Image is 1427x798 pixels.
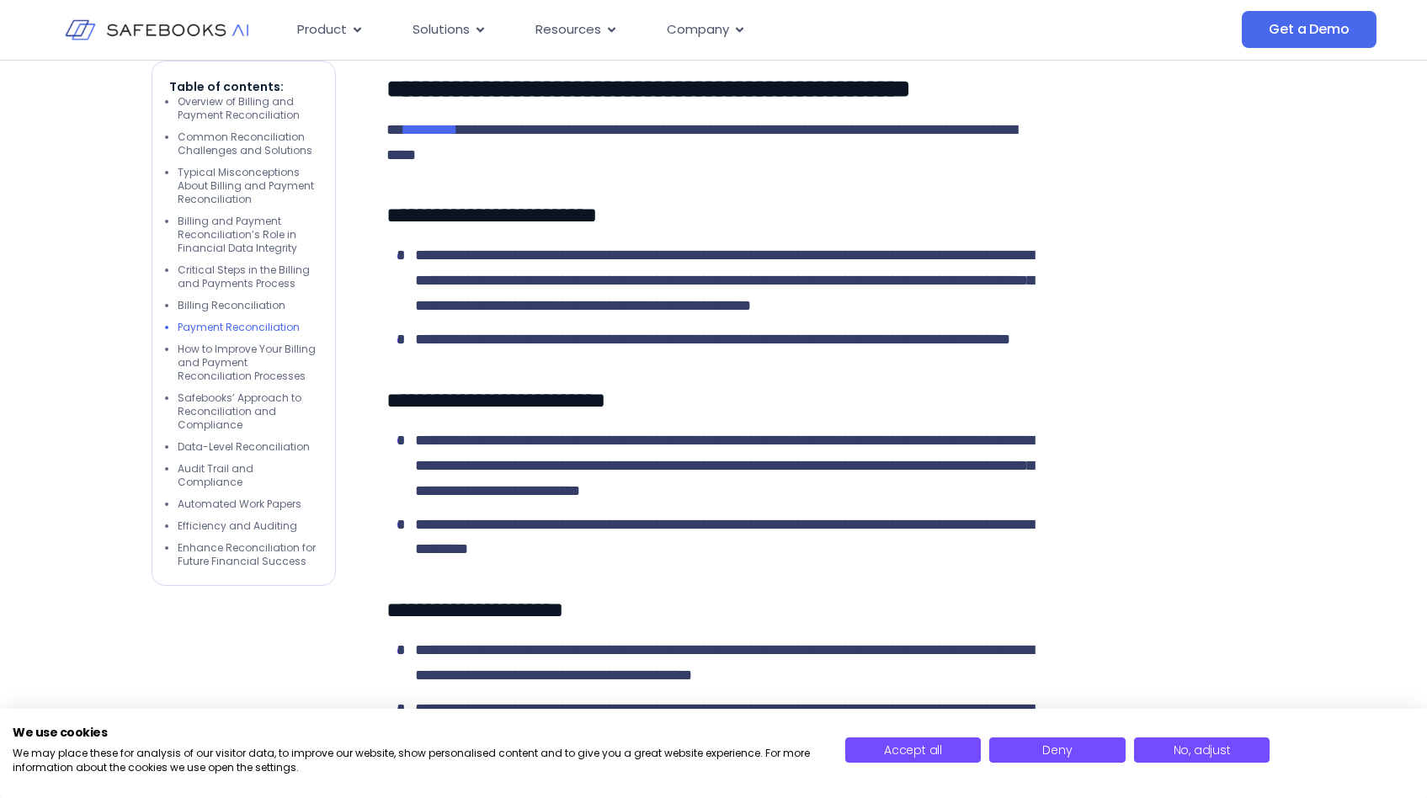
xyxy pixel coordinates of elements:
p: Table of contents: [169,77,319,94]
button: Deny all cookies [989,737,1126,763]
span: Accept all [884,742,942,758]
li: Billing and Payment Reconciliation’s Role in Financial Data Integrity [178,214,319,254]
li: Data-Level Reconciliation [178,439,319,453]
span: Solutions [413,20,470,40]
li: Audit Trail and Compliance [178,461,319,488]
li: How to Improve Your Billing and Payment Reconciliation Processes [178,342,319,382]
p: We may place these for analysis of our visitor data, to improve our website, show personalised co... [13,747,820,775]
li: Critical Steps in the Billing and Payments Process [178,263,319,290]
li: Overview of Billing and Payment Reconciliation [178,94,319,121]
span: No, adjust [1174,742,1231,758]
button: Accept all cookies [845,737,982,763]
li: Safebooks’ Approach to Reconciliation and Compliance [178,391,319,431]
span: Get a Demo [1269,21,1349,38]
nav: Menu [284,13,1073,46]
li: Payment Reconciliation [178,320,319,333]
li: Automated Work Papers [178,497,319,510]
li: Typical Misconceptions About Billing and Payment Reconciliation [178,165,319,205]
span: Product [297,20,347,40]
a: Get a Demo [1242,11,1376,48]
li: Billing Reconciliation [178,298,319,311]
h2: We use cookies [13,725,820,740]
div: Menu Toggle [284,13,1073,46]
span: Deny [1042,742,1072,758]
button: Adjust cookie preferences [1134,737,1270,763]
span: Company [667,20,729,40]
li: Common Reconciliation Challenges and Solutions [178,130,319,157]
li: Enhance Reconciliation for Future Financial Success [178,540,319,567]
span: Resources [535,20,601,40]
li: Efficiency and Auditing [178,519,319,532]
